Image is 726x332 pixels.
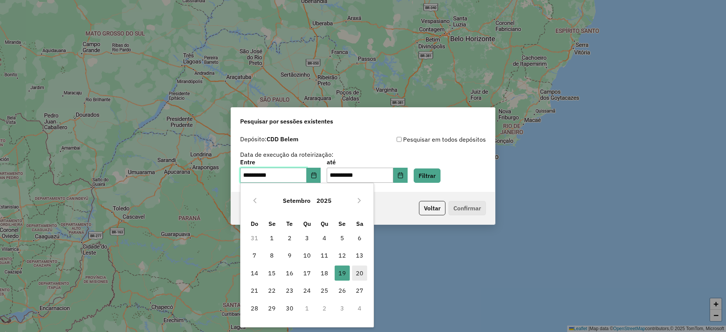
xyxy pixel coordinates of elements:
td: 6 [351,229,368,247]
button: Next Month [353,195,365,207]
span: 22 [264,283,279,298]
button: Choose Date [393,168,408,183]
td: 11 [316,247,333,264]
td: 3 [298,229,316,247]
label: Entre [240,158,321,167]
label: Data de execução da roteirização: [240,150,334,159]
td: 31 [246,229,263,247]
td: 3 [334,299,351,317]
td: 29 [263,299,281,317]
span: 6 [352,230,367,246]
label: Depósito: [240,134,298,144]
td: 7 [246,247,263,264]
button: Previous Month [249,195,261,207]
span: 15 [264,266,279,281]
td: 19 [334,264,351,282]
td: 26 [334,282,351,299]
button: Filtrar [414,168,441,183]
td: 24 [298,282,316,299]
td: 20 [351,264,368,282]
td: 2 [281,229,298,247]
span: Sa [356,220,363,227]
span: 12 [335,248,350,263]
span: 30 [282,301,297,316]
td: 30 [281,299,298,317]
span: 3 [299,230,315,246]
td: 16 [281,264,298,282]
span: Se [338,220,346,227]
span: Qu [321,220,328,227]
span: 18 [317,266,332,281]
td: 1 [263,229,281,247]
span: 20 [352,266,367,281]
td: 1 [298,299,316,317]
td: 15 [263,264,281,282]
td: 13 [351,247,368,264]
button: Choose Month [280,191,313,210]
span: Pesquisar por sessões existentes [240,117,333,126]
span: 28 [247,301,262,316]
td: 22 [263,282,281,299]
span: 19 [335,266,350,281]
span: Do [251,220,258,227]
span: 7 [247,248,262,263]
span: 5 [335,230,350,246]
span: 27 [352,283,367,298]
span: Qu [303,220,311,227]
label: até [327,158,407,167]
td: 21 [246,282,263,299]
div: Pesquisar em todos depósitos [363,135,486,144]
td: 8 [263,247,281,264]
span: 2 [282,230,297,246]
span: 8 [264,248,279,263]
td: 10 [298,247,316,264]
span: 1 [264,230,279,246]
span: 14 [247,266,262,281]
td: 5 [334,229,351,247]
td: 18 [316,264,333,282]
td: 28 [246,299,263,317]
td: 25 [316,282,333,299]
span: 24 [299,283,315,298]
td: 23 [281,282,298,299]
button: Choose Date [307,168,321,183]
span: 9 [282,248,297,263]
span: Se [268,220,276,227]
span: 23 [282,283,297,298]
span: 16 [282,266,297,281]
td: 14 [246,264,263,282]
span: Te [286,220,293,227]
td: 17 [298,264,316,282]
td: 2 [316,299,333,317]
span: 21 [247,283,262,298]
td: 9 [281,247,298,264]
span: 11 [317,248,332,263]
span: 29 [264,301,279,316]
div: Choose Date [240,183,374,327]
button: Choose Year [313,191,335,210]
td: 4 [351,299,368,317]
span: 13 [352,248,367,263]
td: 27 [351,282,368,299]
span: 4 [317,230,332,246]
span: 17 [299,266,315,281]
span: 26 [335,283,350,298]
td: 12 [334,247,351,264]
button: Voltar [419,201,445,215]
strong: CDD Belem [267,135,298,143]
span: 25 [317,283,332,298]
span: 10 [299,248,315,263]
td: 4 [316,229,333,247]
